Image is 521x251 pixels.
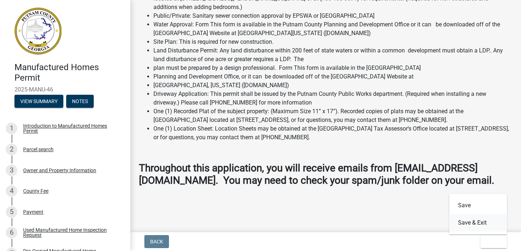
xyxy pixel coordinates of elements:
[153,107,512,124] li: One (1) Recorded Plat of the subject property: (Maximum Size 11” x 17”). Recorded copies of plats...
[66,95,94,108] button: Notes
[150,239,163,244] span: Back
[449,194,507,234] div: Exit
[153,20,512,38] li: Water Approval: Form This form is available in the Putnam County Planning and Development Office ...
[23,147,54,152] div: Parcel search
[14,62,124,83] h4: Manufactured Homes Permit
[486,239,497,244] span: Exit
[144,235,169,248] button: Back
[23,168,96,173] div: Owner and Property Information
[6,123,17,134] div: 1
[153,12,512,20] li: Public/Private: Sanitary sewer connection approval by EPSWA or [GEOGRAPHIC_DATA]
[14,99,63,105] wm-modal-confirm: Summary
[14,95,63,108] button: View Summary
[153,81,512,90] li: [GEOGRAPHIC_DATA], [US_STATE] ([DOMAIN_NAME])
[6,185,17,197] div: 4
[14,86,116,93] span: 2025-MANU-46
[449,197,507,214] button: Save
[153,64,512,72] li: plan must be prepared by a design professional. Form This form is available in the [GEOGRAPHIC_DATA]
[153,124,512,142] li: One (1) Location Sheet: Location Sheets may be obtained at the [GEOGRAPHIC_DATA] Tax Assessor’s O...
[23,209,43,214] div: Payment
[153,90,512,107] li: Driveway Application: This permit shall be issued by the Putnam County Public Works department. (...
[6,165,17,176] div: 3
[23,188,48,193] div: County Fee
[153,72,512,81] li: Planning and Development Office, or it can be downloaded off of the [GEOGRAPHIC_DATA] Website at
[23,227,119,238] div: Used Manufactured Home Inspection Request
[6,227,17,238] div: 6
[480,235,507,248] button: Exit
[6,144,17,155] div: 2
[139,162,494,186] strong: Throughout this application, you will receive emails from [EMAIL_ADDRESS][DOMAIN_NAME]. You may n...
[449,214,507,231] button: Save & Exit
[6,206,17,218] div: 5
[153,38,512,46] li: Site Plan: This is required for new construction.
[66,99,94,105] wm-modal-confirm: Notes
[14,8,62,55] img: Putnam County, Georgia
[23,123,119,133] div: Introduction to Manufactured Homes Permit
[153,46,512,64] li: Land Disturbance Permit: Any land disturbance within 200 feet of state waters or within a common ...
